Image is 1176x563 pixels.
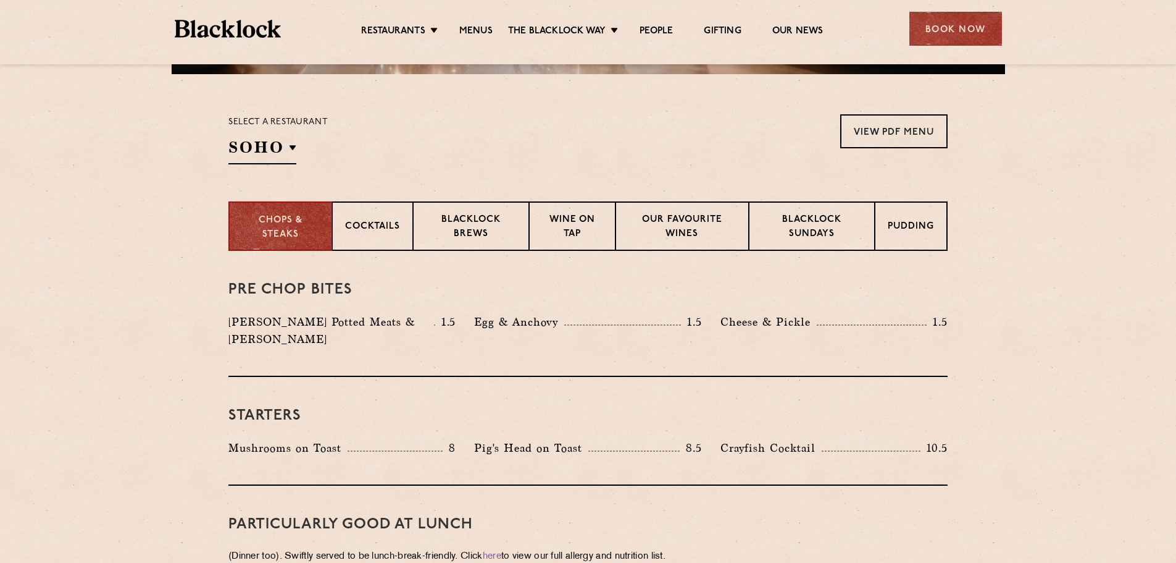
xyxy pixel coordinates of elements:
p: 8.5 [680,440,702,456]
p: Pig's Head on Toast [474,439,588,457]
a: The Blacklock Way [508,25,606,39]
p: Blacklock Brews [426,213,516,242]
a: View PDF Menu [840,114,948,148]
div: Book Now [909,12,1002,46]
a: Our News [772,25,824,39]
img: BL_Textured_Logo-footer-cropped.svg [175,20,281,38]
a: People [640,25,673,39]
h3: PARTICULARLY GOOD AT LUNCH [228,517,948,533]
p: Our favourite wines [628,213,735,242]
h3: Pre Chop Bites [228,282,948,298]
p: [PERSON_NAME] Potted Meats & [PERSON_NAME] [228,313,434,348]
p: 1.5 [435,314,456,330]
p: 1.5 [681,314,702,330]
p: Cheese & Pickle [720,313,817,331]
p: Wine on Tap [542,213,603,242]
p: 10.5 [920,440,948,456]
p: 1.5 [927,314,948,330]
p: Select a restaurant [228,114,328,130]
p: Crayfish Cocktail [720,439,822,457]
p: Cocktails [345,220,400,235]
h3: Starters [228,408,948,424]
p: Pudding [888,220,934,235]
p: Egg & Anchovy [474,313,564,331]
h2: SOHO [228,137,296,164]
p: Chops & Steaks [242,214,319,242]
p: 8 [443,440,456,456]
p: Blacklock Sundays [762,213,862,242]
p: Mushrooms on Toast [228,439,348,457]
a: Menus [459,25,493,39]
a: here [483,552,501,561]
a: Gifting [704,25,741,39]
a: Restaurants [361,25,425,39]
